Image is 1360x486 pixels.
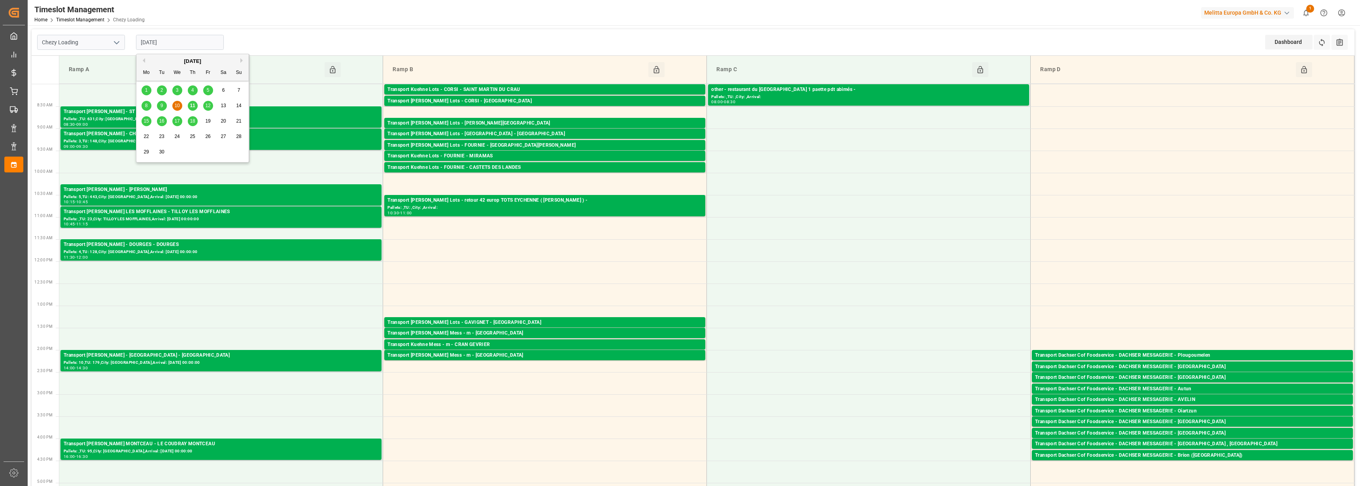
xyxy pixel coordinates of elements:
[711,94,1026,100] div: Pallets: ,TU: ,City: ,Arrival:
[64,145,75,148] div: 09:00
[136,57,249,65] div: [DATE]
[64,448,378,455] div: Pallets: ,TU: 95,City: [GEOGRAPHIC_DATA],Arrival: [DATE] 00:00:00
[176,87,179,93] span: 3
[191,87,194,93] span: 4
[219,85,229,95] div: Choose Saturday, September 6th, 2025
[387,341,702,349] div: Transport Kuehne Mess - m - CRAN GEVRIER
[64,130,378,138] div: Transport [PERSON_NAME] - CHAMPAGNE
[203,68,213,78] div: Fr
[142,68,151,78] div: Mo
[723,100,724,104] div: -
[387,142,702,149] div: Transport [PERSON_NAME] Lots - FOURNIE - [GEOGRAPHIC_DATA][PERSON_NAME]
[236,103,241,108] span: 14
[711,100,723,104] div: 08:00
[389,62,648,77] div: Ramp B
[1035,396,1350,404] div: Transport Dachser Cof Foodservice - DACHSER MESSAGERIE - AVELIN
[190,103,195,108] span: 11
[387,359,702,366] div: Pallets: 1,TU: 16,City: [GEOGRAPHIC_DATA],Arrival: [DATE] 00:00:00
[159,149,164,155] span: 30
[387,152,702,160] div: Transport Kuehne Lots - FOURNIE - MIRAMAS
[713,62,972,77] div: Ramp C
[221,134,226,139] span: 27
[76,123,88,126] div: 09:00
[157,132,167,142] div: Choose Tuesday, September 23rd, 2025
[64,352,378,359] div: Transport [PERSON_NAME] - [GEOGRAPHIC_DATA] - [GEOGRAPHIC_DATA]
[37,479,53,484] span: 5:00 PM
[159,134,164,139] span: 23
[1035,393,1350,400] div: Pallets: 1,TU: 14,City: [GEOGRAPHIC_DATA],Arrival: [DATE] 00:00:00
[1035,363,1350,371] div: Transport Dachser Cof Foodservice - DACHSER MESSAGERIE - [GEOGRAPHIC_DATA]
[76,145,88,148] div: 09:30
[37,103,53,107] span: 8:30 AM
[37,413,53,417] span: 3:30 PM
[37,324,53,329] span: 1:30 PM
[37,346,53,351] span: 2:00 PM
[37,35,125,50] input: Type to search/select
[75,255,76,259] div: -
[203,116,213,126] div: Choose Friday, September 19th, 2025
[157,116,167,126] div: Choose Tuesday, September 16th, 2025
[387,127,702,134] div: Pallets: 3,TU: ,City: [PERSON_NAME][GEOGRAPHIC_DATA],Arrival: [DATE] 00:00:00
[66,62,325,77] div: Ramp A
[1035,359,1350,366] div: Pallets: 2,TU: 98,City: [GEOGRAPHIC_DATA],Arrival: [DATE] 00:00:00
[387,197,702,204] div: Transport [PERSON_NAME] Lots - retour 42 europ TOTS EYCHENNE ( [PERSON_NAME] ) -
[203,132,213,142] div: Choose Friday, September 26th, 2025
[219,116,229,126] div: Choose Saturday, September 20th, 2025
[34,280,53,284] span: 12:30 PM
[64,440,378,448] div: Transport [PERSON_NAME] MONTCEAU - LE COUDRAY MONTCEAU
[240,58,245,63] button: Next Month
[34,191,53,196] span: 10:30 AM
[142,85,151,95] div: Choose Monday, September 1st, 2025
[76,366,88,370] div: 14:30
[75,366,76,370] div: -
[221,103,226,108] span: 13
[387,94,702,100] div: Pallets: 11,TU: 261,City: [GEOGRAPHIC_DATA][PERSON_NAME],Arrival: [DATE] 00:00:00
[1035,426,1350,433] div: Pallets: ,TU: 69,City: [GEOGRAPHIC_DATA],Arrival: [DATE] 00:00:00
[387,149,702,156] div: Pallets: 1,TU: 36,City: [GEOGRAPHIC_DATA][PERSON_NAME],Arrival: [DATE] 00:00:00
[236,118,241,124] span: 21
[174,118,179,124] span: 17
[145,103,148,108] span: 8
[145,87,148,93] span: 1
[1035,352,1350,359] div: Transport Dachser Cof Foodservice - DACHSER MESSAGERIE - Plougoumelen
[64,108,378,116] div: Transport [PERSON_NAME] - ST PIERRE DES CORPS - ST PIERRE DES CORPS
[64,216,378,223] div: Pallets: ,TU: 23,City: TILLOY LES MOFFLAINES,Arrival: [DATE] 00:00:00
[64,366,75,370] div: 14:00
[1265,35,1313,49] div: Dashboard
[1297,4,1315,22] button: show 1 new notifications
[136,35,224,50] input: DD-MM-YYYY
[188,85,198,95] div: Choose Thursday, September 4th, 2025
[37,369,53,373] span: 2:30 PM
[172,85,182,95] div: Choose Wednesday, September 3rd, 2025
[142,116,151,126] div: Choose Monday, September 15th, 2025
[172,101,182,111] div: Choose Wednesday, September 10th, 2025
[387,138,702,145] div: Pallets: 4,TU: 514,City: [GEOGRAPHIC_DATA],Arrival: [DATE] 00:00:00
[387,204,702,211] div: Pallets: ,TU: ,City: ,Arrival:
[1035,415,1350,422] div: Pallets: ,TU: 65,City: [GEOGRAPHIC_DATA],Arrival: [DATE] 00:00:00
[1035,429,1350,437] div: Transport Dachser Cof Foodservice - DACHSER MESSAGERIE - [GEOGRAPHIC_DATA]
[1201,7,1294,19] div: Melitta Europa GmbH & Co. KG
[399,211,400,215] div: -
[387,86,702,94] div: Transport Kuehne Lots - CORSI - SAINT MARTIN DU CRAU
[387,105,702,112] div: Pallets: 13,TU: ,City: [GEOGRAPHIC_DATA],Arrival: [DATE] 00:00:00
[387,164,702,172] div: Transport Kuehne Lots - FOURNIE - CASTETS DES LANDES
[76,255,88,259] div: 12:00
[76,222,88,226] div: 11:15
[219,68,229,78] div: Sa
[142,132,151,142] div: Choose Monday, September 22nd, 2025
[711,86,1026,94] div: other - restaurant du [GEOGRAPHIC_DATA] 1 paette pdt abimés -
[1035,440,1350,448] div: Transport Dachser Cof Foodservice - DACHSER MESSAGERIE - [GEOGRAPHIC_DATA] , [GEOGRAPHIC_DATA]
[203,101,213,111] div: Choose Friday, September 12th, 2025
[75,222,76,226] div: -
[1035,448,1350,455] div: Pallets: 2,TU: 28,City: [GEOGRAPHIC_DATA] , [GEOGRAPHIC_DATA],Arrival: [DATE] 00:00:00
[387,352,702,359] div: Transport [PERSON_NAME] Mess - m - [GEOGRAPHIC_DATA]
[190,118,195,124] span: 18
[142,147,151,157] div: Choose Monday, September 29th, 2025
[387,337,702,344] div: Pallets: ,TU: 15,City: [GEOGRAPHIC_DATA],Arrival: [DATE] 00:00:00
[75,455,76,458] div: -
[1035,460,1350,466] div: Pallets: ,TU: 52,City: Brion ([GEOGRAPHIC_DATA]),Arrival: [DATE] 00:00:00
[34,17,47,23] a: Home
[387,160,702,167] div: Pallets: 2,TU: ,City: [GEOGRAPHIC_DATA],Arrival: [DATE] 00:00:00
[387,119,702,127] div: Transport [PERSON_NAME] Lots - [PERSON_NAME][GEOGRAPHIC_DATA]
[236,134,241,139] span: 28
